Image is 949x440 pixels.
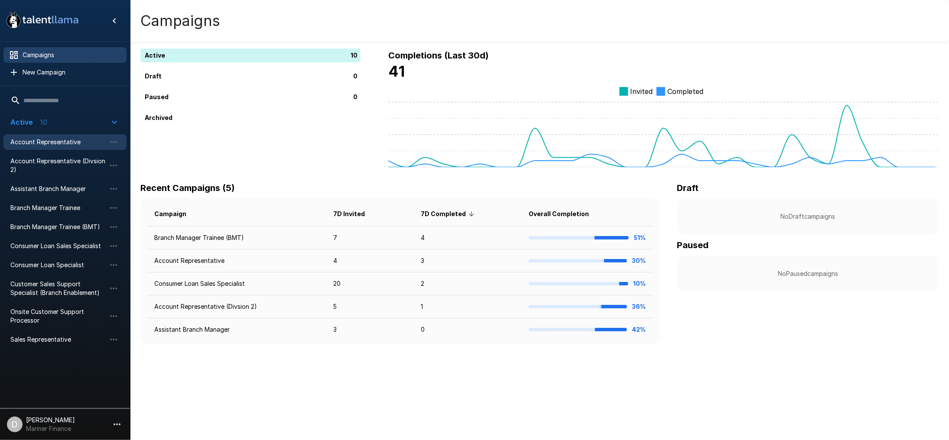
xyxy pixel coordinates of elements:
b: 42% [632,326,646,333]
b: 30% [632,257,646,264]
td: 7 [326,226,413,249]
p: 0 [353,93,357,102]
td: 20 [326,272,413,295]
b: 36% [632,303,646,310]
span: Campaign [154,209,198,219]
td: Account Representative (Divsion 2) [147,295,326,318]
span: 7D Completed [421,209,477,219]
span: Overall Completion [529,209,600,219]
td: 2 [414,272,522,295]
td: 4 [414,226,522,249]
td: 3 [414,249,522,272]
b: Completions (Last 30d) [388,50,489,61]
p: No Draft campaigns [691,212,925,221]
p: 10 [351,51,357,60]
span: 7D Invited [333,209,376,219]
td: 3 [326,318,413,341]
td: 0 [414,318,522,341]
td: Account Representative [147,249,326,272]
td: 5 [326,295,413,318]
b: Draft [677,183,699,193]
h4: Campaigns [140,12,220,30]
b: 10% [634,280,646,287]
b: 51% [634,234,646,241]
p: 0 [353,72,357,81]
td: 4 [326,249,413,272]
td: Assistant Branch Manager [147,318,326,341]
td: Branch Manager Trainee (BMT) [147,226,326,249]
td: Consumer Loan Sales Specialist [147,272,326,295]
td: 1 [414,295,522,318]
b: Recent Campaigns (5) [140,183,235,193]
b: Paused [677,240,709,250]
b: 41 [388,62,405,80]
p: No Paused campaigns [691,269,925,278]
